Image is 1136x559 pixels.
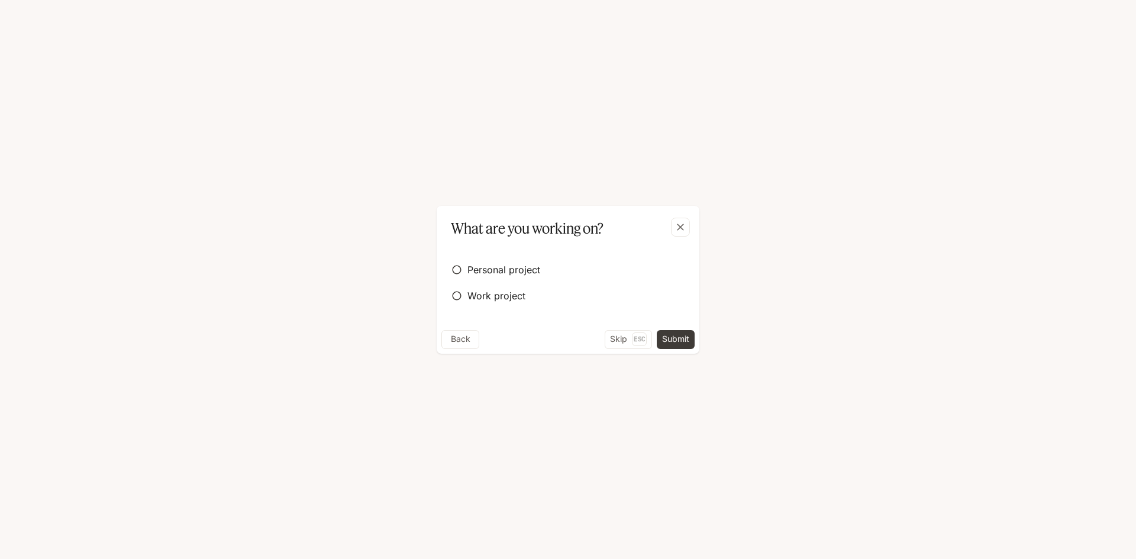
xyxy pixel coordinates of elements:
[451,218,603,239] p: What are you working on?
[632,332,647,345] p: Esc
[605,330,652,349] button: SkipEsc
[441,330,479,349] button: Back
[657,330,695,349] button: Submit
[467,263,540,277] span: Personal project
[467,289,525,303] span: Work project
